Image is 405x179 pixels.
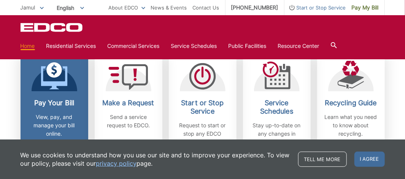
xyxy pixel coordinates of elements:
p: Learn what you need to know about recycling. [323,113,379,138]
span: I agree [354,152,385,167]
h2: Recycling Guide [323,99,379,107]
p: Stay up-to-date on any changes in schedules. [249,121,305,146]
a: Make a Request Send a service request to EDCO. [95,53,162,154]
h2: Service Schedules [249,99,305,116]
a: News & Events [151,3,187,12]
p: Send a service request to EDCO. [100,113,157,130]
a: Pay Your Bill View, pay, and manage your bill online. [21,53,88,154]
p: We use cookies to understand how you use our site and to improve your experience. To view our pol... [21,151,291,168]
a: Residential Services [46,42,96,50]
h2: Pay Your Bill [26,99,83,107]
a: privacy policy [96,159,137,168]
a: Tell me more [298,152,347,167]
a: Resource Center [278,42,319,50]
a: Service Schedules [171,42,217,50]
a: Commercial Services [108,42,160,50]
span: English [51,2,90,14]
h2: Start or Stop Service [175,99,231,116]
a: Contact Us [193,3,219,12]
a: About EDCO [109,3,145,12]
span: Pay My Bill [352,3,379,12]
a: Recycling Guide Learn what you need to know about recycling. [317,53,385,154]
a: EDCD logo. Return to the homepage. [21,23,84,32]
a: Public Facilities [229,42,267,50]
h2: Make a Request [100,99,157,107]
a: Home [21,42,35,50]
p: View, pay, and manage your bill online. [26,113,83,138]
a: Service Schedules Stay up-to-date on any changes in schedules. [243,53,311,154]
span: Jamul [21,4,35,11]
p: Request to start or stop any EDCO services. [175,121,231,146]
